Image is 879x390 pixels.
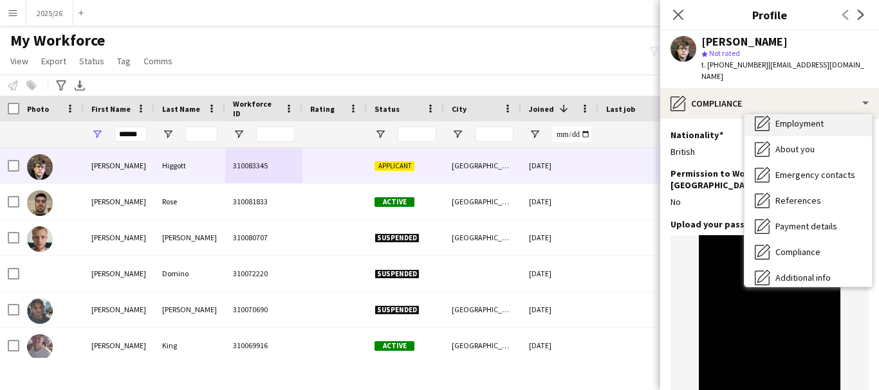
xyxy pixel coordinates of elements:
button: 2025/26 [26,1,73,26]
span: Last job [606,104,635,114]
img: Harvey Smith [27,226,53,252]
div: [GEOGRAPHIC_DATA] [444,184,521,219]
div: [DATE] [521,148,598,183]
div: [DATE] [521,328,598,363]
input: Last Name Filter Input [185,127,217,142]
a: View [5,53,33,69]
img: Harvey King [27,334,53,360]
input: Status Filter Input [398,127,436,142]
span: Suspended [375,269,420,279]
span: References [775,195,821,206]
div: Rose [154,184,225,219]
app-action-btn: Advanced filters [53,78,69,93]
div: 310083345 [225,148,302,183]
input: City Filter Input [475,127,514,142]
a: Comms [138,53,178,69]
span: Last Name [162,104,200,114]
input: First Name Filter Input [115,127,147,142]
div: Domino [154,256,225,291]
span: Comms [143,55,172,67]
span: Photo [27,104,49,114]
span: Suspended [375,305,420,315]
div: Compliance [660,88,879,119]
div: [PERSON_NAME] [154,292,225,327]
span: Status [375,104,400,114]
div: [GEOGRAPHIC_DATA] [444,220,521,255]
div: About you [745,136,872,162]
button: Open Filter Menu [233,129,245,140]
div: Additional info [745,265,872,290]
span: Payment details [775,220,837,232]
span: About you [775,143,815,155]
span: Joined [529,104,554,114]
span: City [452,104,467,114]
span: Active [375,197,414,207]
div: [DATE] [521,184,598,219]
div: [DATE] [521,256,598,291]
div: Compliance [745,239,872,265]
div: British [671,146,869,157]
button: Open Filter Menu [452,129,463,140]
span: Active [375,341,414,351]
div: [PERSON_NAME] [84,220,154,255]
span: Emergency contacts [775,169,855,181]
div: No [671,196,869,208]
a: Status [74,53,109,69]
div: [GEOGRAPHIC_DATA] [444,292,521,327]
div: [PERSON_NAME] [154,220,225,255]
div: 310072220 [225,256,302,291]
span: Status [79,55,104,67]
div: [DATE] [521,220,598,255]
button: Open Filter Menu [529,129,541,140]
h3: Profile [660,6,879,23]
span: Compliance [775,246,820,258]
span: Rating [310,104,335,114]
span: First Name [91,104,131,114]
h3: Upload your passport [671,218,769,230]
div: 310081833 [225,184,302,219]
div: Higgott [154,148,225,183]
span: Tag [117,55,131,67]
div: Employment [745,111,872,136]
input: Joined Filter Input [552,127,591,142]
span: Not rated [709,48,740,58]
span: t. [PHONE_NUMBER] [701,60,768,69]
div: [GEOGRAPHIC_DATA] [444,148,521,183]
div: 310080707 [225,220,302,255]
a: Export [36,53,71,69]
div: Payment details [745,213,872,239]
div: [DATE] [521,292,598,327]
span: Suspended [375,233,420,243]
span: | [EMAIL_ADDRESS][DOMAIN_NAME] [701,60,864,81]
h3: Nationality [671,129,723,141]
div: [PERSON_NAME] [84,148,154,183]
button: Open Filter Menu [375,129,386,140]
h3: Permission to Work in the [GEOGRAPHIC_DATA] [671,168,858,191]
img: harvey january kerr [27,298,53,324]
span: My Workforce [10,31,105,50]
div: King [154,328,225,363]
span: Applicant [375,161,414,171]
div: [PERSON_NAME] [84,328,154,363]
div: 310069916 [225,328,302,363]
img: Harvey Rose [27,190,53,216]
div: [PERSON_NAME] [84,184,154,219]
div: 310070690 [225,292,302,327]
button: Open Filter Menu [162,129,174,140]
span: Additional info [775,272,831,283]
span: View [10,55,28,67]
div: [PERSON_NAME] [701,36,788,48]
div: References [745,188,872,213]
div: Emergency contacts [745,162,872,188]
app-action-btn: Export XLSX [72,78,88,93]
button: Open Filter Menu [91,129,103,140]
img: Harvey Higgott [27,154,53,180]
input: Workforce ID Filter Input [256,127,295,142]
span: Workforce ID [233,99,279,118]
div: [PERSON_NAME] [84,256,154,291]
a: Tag [112,53,136,69]
span: Employment [775,118,824,129]
div: [PERSON_NAME] [84,292,154,327]
span: Export [41,55,66,67]
div: [GEOGRAPHIC_DATA] [444,328,521,363]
